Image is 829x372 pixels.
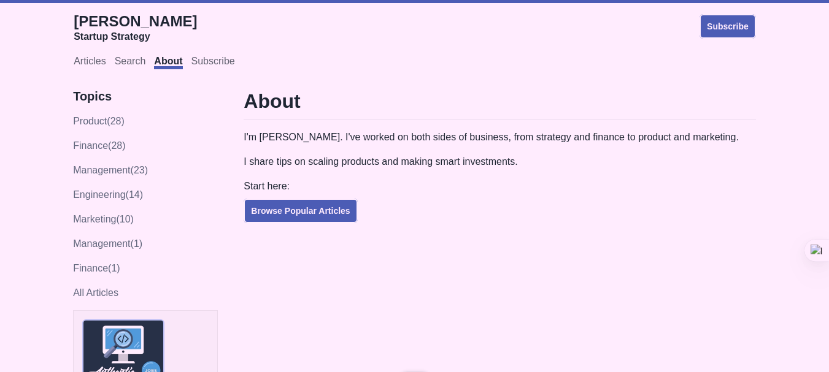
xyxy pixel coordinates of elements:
a: marketing(10) [73,214,134,224]
h3: Topics [73,89,218,104]
a: Management(1) [73,238,142,249]
a: Browse Popular Articles [244,199,357,223]
p: Start here: [244,179,755,194]
div: Startup Strategy [74,31,197,43]
a: [PERSON_NAME]Startup Strategy [74,12,197,43]
a: Subscribe [700,14,756,39]
a: management(23) [73,165,148,175]
a: engineering(14) [73,189,143,200]
a: product(28) [73,116,125,126]
a: Search [115,56,146,69]
a: Articles [74,56,106,69]
a: Finance(1) [73,263,120,273]
a: Subscribe [191,56,235,69]
h1: About [244,89,755,120]
a: All Articles [73,287,118,298]
a: About [154,56,182,69]
span: [PERSON_NAME] [74,13,197,29]
p: I'm [PERSON_NAME]. I've worked on both sides of business, from strategy and finance to product an... [244,130,755,145]
p: I share tips on scaling products and making smart investments. [244,154,755,169]
a: finance(28) [73,140,125,151]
